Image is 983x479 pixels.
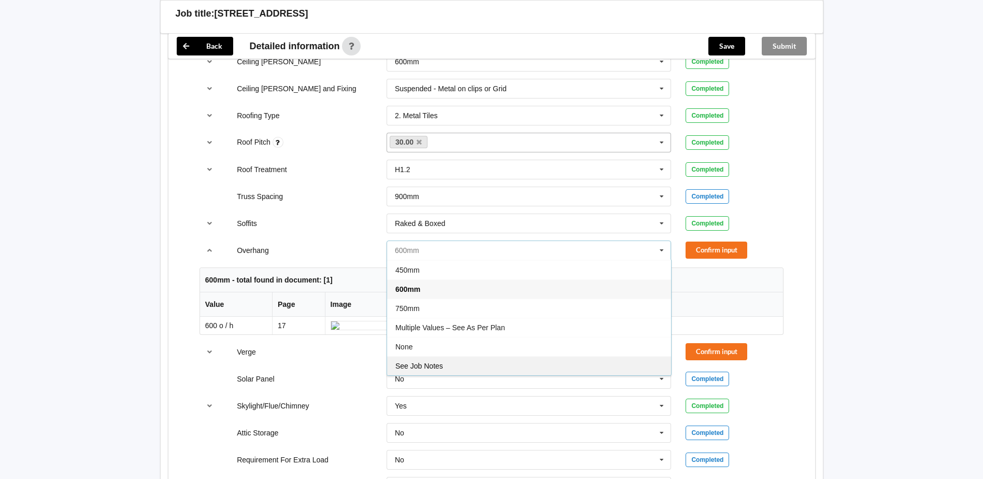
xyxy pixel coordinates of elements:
[237,84,356,93] label: Ceiling [PERSON_NAME] and Fixing
[237,219,257,228] label: Soffits
[686,135,729,150] div: Completed
[200,397,220,415] button: reference-toggle
[395,402,407,410] div: Yes
[686,372,729,386] div: Completed
[177,37,233,55] button: Back
[395,266,420,274] span: 450mm
[395,304,420,313] span: 750mm
[237,348,256,356] label: Verge
[325,292,783,317] th: Image
[200,160,220,179] button: reference-toggle
[686,162,729,177] div: Completed
[237,375,274,383] label: Solar Panel
[686,108,729,123] div: Completed
[200,268,783,292] th: 600mm - total found in document: [1]
[250,41,340,51] span: Detailed information
[395,220,445,227] div: Raked & Boxed
[237,402,309,410] label: Skylight/Flue/Chimney
[237,429,278,437] label: Attic Storage
[395,429,404,436] div: No
[200,214,220,233] button: reference-toggle
[686,189,729,204] div: Completed
[395,193,419,200] div: 900mm
[237,58,321,66] label: Ceiling [PERSON_NAME]
[708,37,745,55] button: Save
[395,362,443,370] span: See Job Notes
[200,317,272,334] td: 600 o / h
[395,343,412,351] span: None
[200,133,220,152] button: reference-toggle
[686,399,729,413] div: Completed
[237,138,272,146] label: Roof Pitch
[237,246,268,255] label: Overhang
[200,52,220,71] button: reference-toggle
[686,453,729,467] div: Completed
[200,343,220,361] button: reference-toggle
[395,285,420,293] span: 600mm
[176,8,215,20] h3: Job title:
[200,241,220,260] button: reference-toggle
[272,317,325,334] td: 17
[237,456,329,464] label: Requirement For Extra Load
[395,112,437,119] div: 2. Metal Tiles
[686,54,729,69] div: Completed
[331,321,564,330] img: ai_input-page17-Overhang-0-0.jpeg
[237,192,283,201] label: Truss Spacing
[686,216,729,231] div: Completed
[395,85,507,92] div: Suspended - Metal on clips or Grid
[272,292,325,317] th: Page
[395,58,419,65] div: 600mm
[200,106,220,125] button: reference-toggle
[395,375,404,383] div: No
[395,166,410,173] div: H1.2
[395,323,505,332] span: Multiple Values – See As Per Plan
[686,426,729,440] div: Completed
[686,343,747,360] button: Confirm input
[200,292,272,317] th: Value
[395,456,404,463] div: No
[200,79,220,98] button: reference-toggle
[390,136,428,148] a: 30.00
[237,111,279,120] label: Roofing Type
[215,8,308,20] h3: [STREET_ADDRESS]
[686,81,729,96] div: Completed
[237,165,287,174] label: Roof Treatment
[686,242,747,259] button: Confirm input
